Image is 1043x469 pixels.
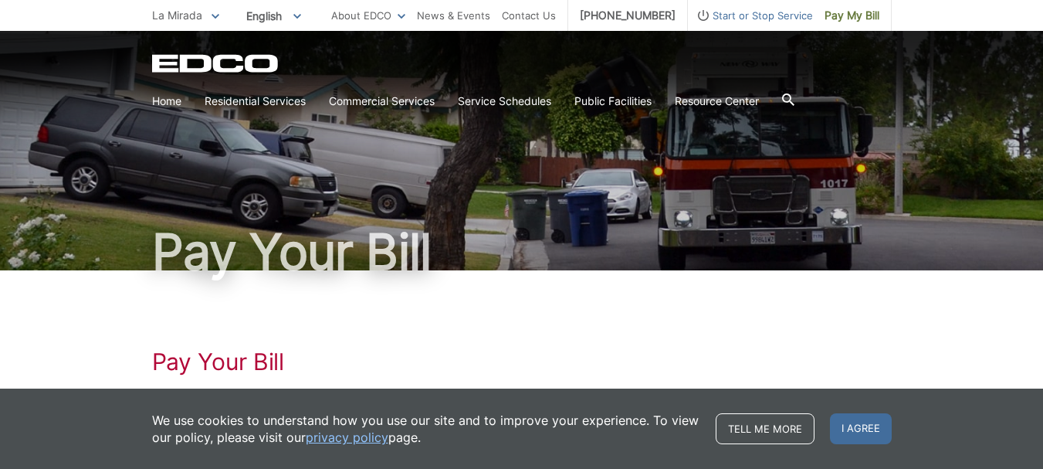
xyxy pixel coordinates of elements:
[716,413,814,444] a: Tell me more
[152,227,892,277] h1: Pay Your Bill
[574,93,652,110] a: Public Facilities
[825,7,879,24] span: Pay My Bill
[152,412,700,446] p: We use cookies to understand how you use our site and to improve your experience. To view our pol...
[152,54,280,73] a: EDCD logo. Return to the homepage.
[329,93,435,110] a: Commercial Services
[417,7,490,24] a: News & Events
[331,7,405,24] a: About EDCO
[458,93,551,110] a: Service Schedules
[502,7,556,24] a: Contact Us
[152,8,202,22] span: La Mirada
[306,429,388,446] a: privacy policy
[152,348,892,376] h1: Pay Your Bill
[830,413,892,444] span: I agree
[675,93,759,110] a: Resource Center
[235,3,313,29] span: English
[152,93,181,110] a: Home
[205,93,306,110] a: Residential Services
